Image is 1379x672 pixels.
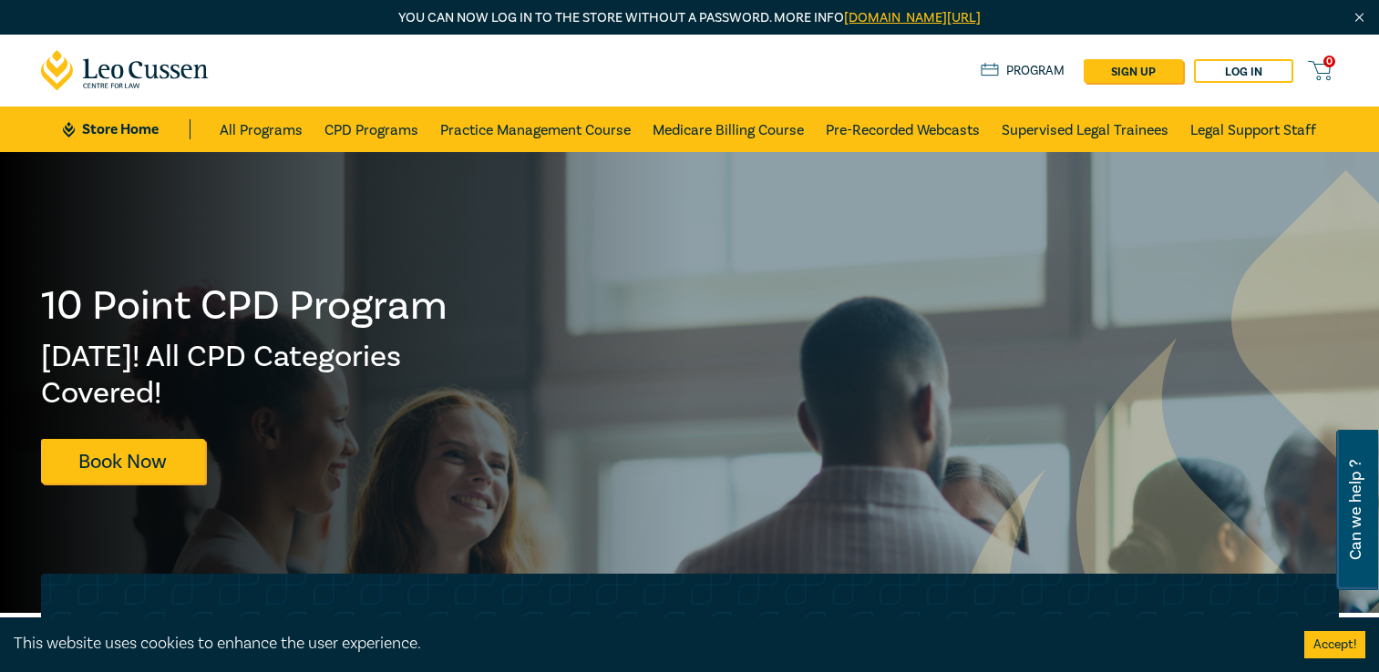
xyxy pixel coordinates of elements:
h2: [DATE]! All CPD Categories Covered! [41,339,449,412]
a: sign up [1084,59,1183,83]
img: Close [1352,10,1367,25]
span: Can we help ? [1347,441,1364,579]
a: Pre-Recorded Webcasts [826,107,980,152]
a: Book Now [41,439,205,484]
a: Practice Management Course [440,107,631,152]
a: All Programs [220,107,303,152]
a: Legal Support Staff [1190,107,1316,152]
div: This website uses cookies to enhance the user experience. [14,632,1277,656]
h1: 10 Point CPD Program [41,282,449,330]
button: Accept cookies [1304,631,1365,658]
a: Medicare Billing Course [653,107,804,152]
span: 0 [1323,56,1335,67]
p: You can now log in to the store without a password. More info [41,8,1339,28]
a: Supervised Legal Trainees [1002,107,1168,152]
a: Log in [1194,59,1293,83]
a: Store Home [63,119,190,139]
a: CPD Programs [324,107,418,152]
a: Program [981,61,1065,81]
a: [DOMAIN_NAME][URL] [844,9,981,26]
